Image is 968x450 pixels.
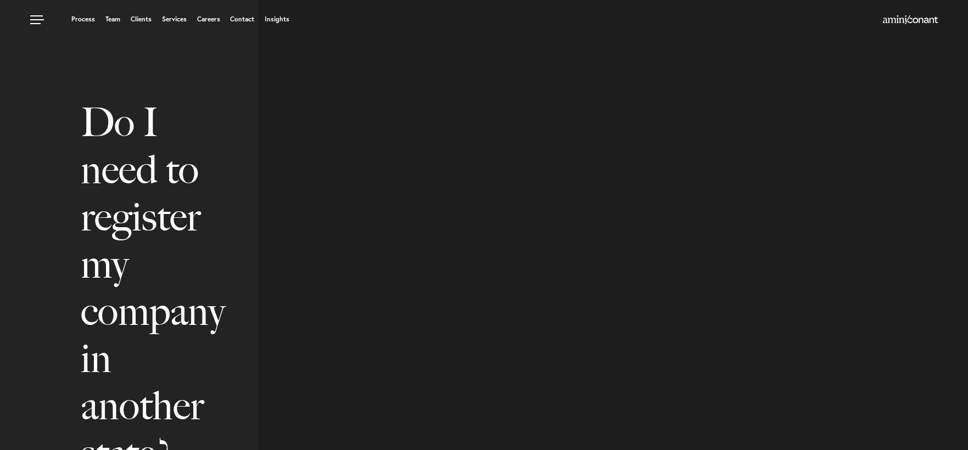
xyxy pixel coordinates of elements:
img: Amini & Conant [883,15,938,24]
a: Services [162,16,187,22]
a: Team [105,16,120,22]
a: Clients [131,16,152,22]
a: Contact [230,16,254,22]
a: Insights [265,16,289,22]
a: Home [883,16,938,25]
a: Careers [197,16,220,22]
a: Process [71,16,95,22]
